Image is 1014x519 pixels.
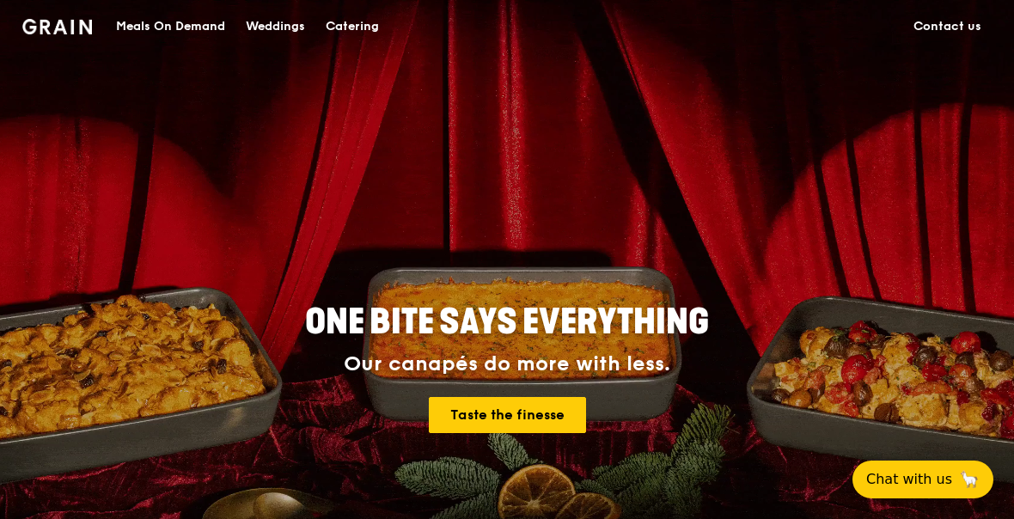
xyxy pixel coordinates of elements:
span: 🦙 [959,469,980,490]
div: Catering [326,1,379,52]
a: Contact us [903,1,992,52]
div: Our canapés do more with less. [198,352,816,376]
div: Weddings [246,1,305,52]
div: Meals On Demand [116,1,225,52]
img: Grain [22,19,92,34]
a: Catering [315,1,389,52]
span: ONE BITE SAYS EVERYTHING [305,302,709,343]
span: Chat with us [866,469,952,490]
a: Weddings [235,1,315,52]
button: Chat with us🦙 [852,461,993,498]
a: Taste the finesse [429,397,586,433]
